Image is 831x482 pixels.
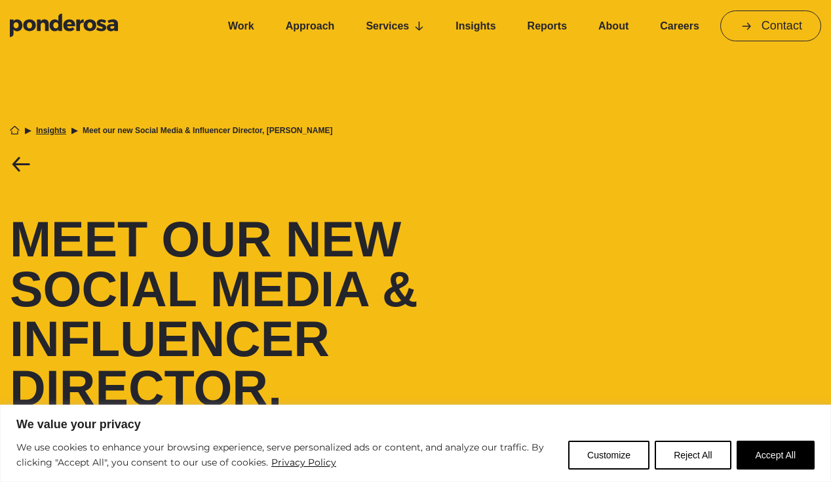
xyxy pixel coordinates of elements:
a: Reports [517,12,577,40]
a: Careers [649,12,710,40]
li: ▶︎ [25,127,31,134]
a: Insights [36,127,66,134]
button: Customize [568,441,649,470]
a: Go to homepage [10,13,198,39]
li: ▶︎ [71,127,77,134]
a: Back to Insights [10,156,33,172]
p: We value your privacy [16,416,815,432]
a: Work [218,12,265,40]
p: We use cookies to enhance your browsing experience, serve personalized ads or content, and analyz... [16,440,558,471]
a: Contact [720,10,821,41]
h1: Meet our new Social Media & Influencer Director, [PERSON_NAME] [10,214,475,463]
button: Reject All [655,441,731,470]
a: Insights [445,12,506,40]
a: Home [10,125,20,135]
a: Approach [275,12,345,40]
a: Privacy Policy [271,454,337,470]
button: Accept All [737,441,815,470]
li: Meet our new Social Media & Influencer Director, [PERSON_NAME] [83,127,332,134]
a: About [588,12,639,40]
a: Services [355,12,435,40]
